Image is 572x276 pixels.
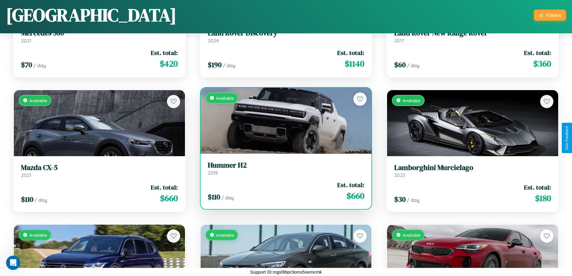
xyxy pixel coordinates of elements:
[546,12,561,18] div: Filters
[534,10,566,21] button: Filters
[29,98,47,103] span: Available
[160,58,178,70] span: $ 420
[208,38,219,44] span: 2024
[565,126,569,150] div: Give Feedback
[6,256,20,270] iframe: Intercom live chat
[21,38,31,44] span: 2021
[347,190,364,202] span: $ 660
[21,163,178,172] h3: Mazda CX-5
[250,268,322,276] p: Support ID: mgsl9bpr3oms5oemcmk
[394,29,551,44] a: Land Rover New Range Rover2017
[21,163,178,178] a: Mazda CX-52021
[394,38,404,44] span: 2017
[160,192,178,204] span: $ 660
[151,48,178,57] span: Est. total:
[394,194,406,204] span: $ 30
[221,195,234,201] span: / day
[403,98,420,103] span: Available
[394,172,405,178] span: 2023
[208,192,220,202] span: $ 110
[208,29,365,38] h3: Land Rover Discovery
[524,183,551,192] span: Est. total:
[337,180,364,189] span: Est. total:
[535,192,551,204] span: $ 180
[21,29,178,44] a: Mercedes 3002021
[21,194,33,204] span: $ 110
[394,163,551,178] a: Lamborghini Murcielago2023
[394,29,551,38] h3: Land Rover New Range Rover
[208,170,218,176] span: 2018
[33,62,46,68] span: / day
[21,60,32,70] span: $ 70
[223,62,235,68] span: / day
[394,60,406,70] span: $ 60
[29,232,47,238] span: Available
[407,62,419,68] span: / day
[524,48,551,57] span: Est. total:
[208,60,222,70] span: $ 190
[216,96,234,101] span: Available
[345,58,364,70] span: $ 1140
[337,48,364,57] span: Est. total:
[21,172,31,178] span: 2021
[216,232,234,238] span: Available
[151,183,178,192] span: Est. total:
[407,197,419,203] span: / day
[208,29,365,44] a: Land Rover Discovery2024
[403,232,420,238] span: Available
[208,161,365,170] h3: Hummer H2
[35,197,47,203] span: / day
[533,58,551,70] span: $ 360
[21,29,178,38] h3: Mercedes 300
[394,163,551,172] h3: Lamborghini Murcielago
[208,161,365,176] a: Hummer H22018
[6,3,177,27] h1: [GEOGRAPHIC_DATA]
